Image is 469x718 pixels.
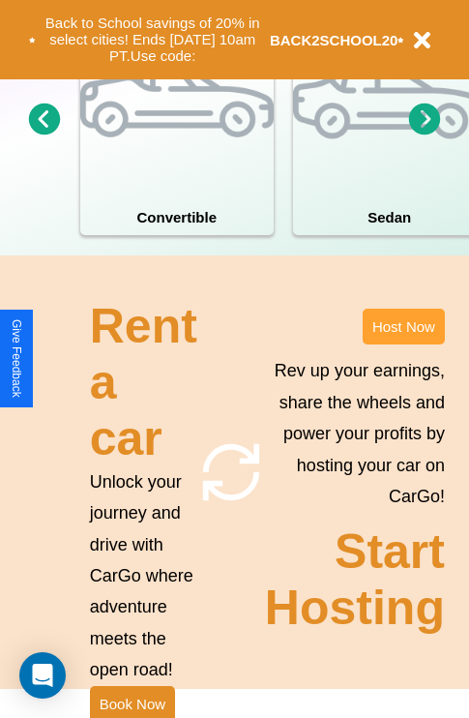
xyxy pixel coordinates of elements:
h2: Rent a car [90,298,197,466]
b: BACK2SCHOOL20 [270,32,398,48]
h4: Convertible [80,199,274,235]
p: Unlock your journey and drive with CarGo where adventure meets the open road! [90,466,197,686]
div: Open Intercom Messenger [19,652,66,699]
h2: Start Hosting [265,524,445,636]
p: Rev up your earnings, share the wheels and power your profits by hosting your car on CarGo! [265,355,445,512]
button: Host Now [363,309,445,344]
div: Give Feedback [10,319,23,398]
button: Back to School savings of 20% in select cities! Ends [DATE] 10am PT.Use code: [36,10,270,70]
